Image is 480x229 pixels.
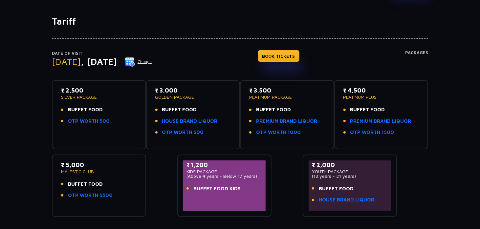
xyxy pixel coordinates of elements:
span: [DATE] [52,56,81,67]
p: ₹ 3,000 [155,86,231,95]
span: , [DATE] [81,56,117,67]
p: MAJESTIC CLUB [61,169,137,174]
p: PLATINUM PACKAGE [249,95,325,99]
a: BOOK TICKETS [258,50,299,62]
p: (18 years - 21 years) [312,174,388,178]
p: ₹ 4,500 [343,86,419,95]
p: ₹ 3,500 [249,86,325,95]
span: BUFFET FOOD [350,106,385,114]
p: GOLDEN PACKAGE [155,95,231,99]
a: HOUSE BRAND LIQUOR [162,117,218,125]
p: (Above 4 years - Below 17 years) [186,174,262,178]
p: ₹ 2,000 [312,160,388,169]
a: HOUSE BRAND LIQUOR [319,196,374,204]
h1: Tariff [52,16,428,27]
span: BUFFET FOOD [256,106,291,114]
a: OTP WORTH 5500 [68,192,113,199]
p: ₹ 2,500 [61,86,137,95]
h4: Packages [405,50,428,74]
p: ₹ 1,200 [186,160,262,169]
a: OTP WORTH 500 [162,129,204,136]
span: BUFFET FOOD [319,185,354,193]
p: SILVER PACKAGE [61,95,137,99]
a: OTP WORTH 1500 [350,129,394,136]
a: OTP WORTH 1000 [256,129,301,136]
button: Change [125,56,152,67]
span: BUFFET FOOD [162,106,197,114]
p: YOUTH PACKAGE [312,169,388,174]
span: BUFFET FOOD [68,180,103,188]
a: OTP WORTH 500 [68,117,110,125]
p: KIDS PACKAGE [186,169,262,174]
p: ₹ 5,000 [61,160,137,169]
span: BUFFET FOOD [68,106,103,114]
p: PLATINUM PLUS [343,95,419,99]
span: BUFFET FOOD KIDS [193,185,241,193]
a: PREMIUM BRAND LIQUOR [350,117,411,125]
a: PREMIUM BRAND LIQUOR [256,117,317,125]
p: Date of Visit [52,50,152,57]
